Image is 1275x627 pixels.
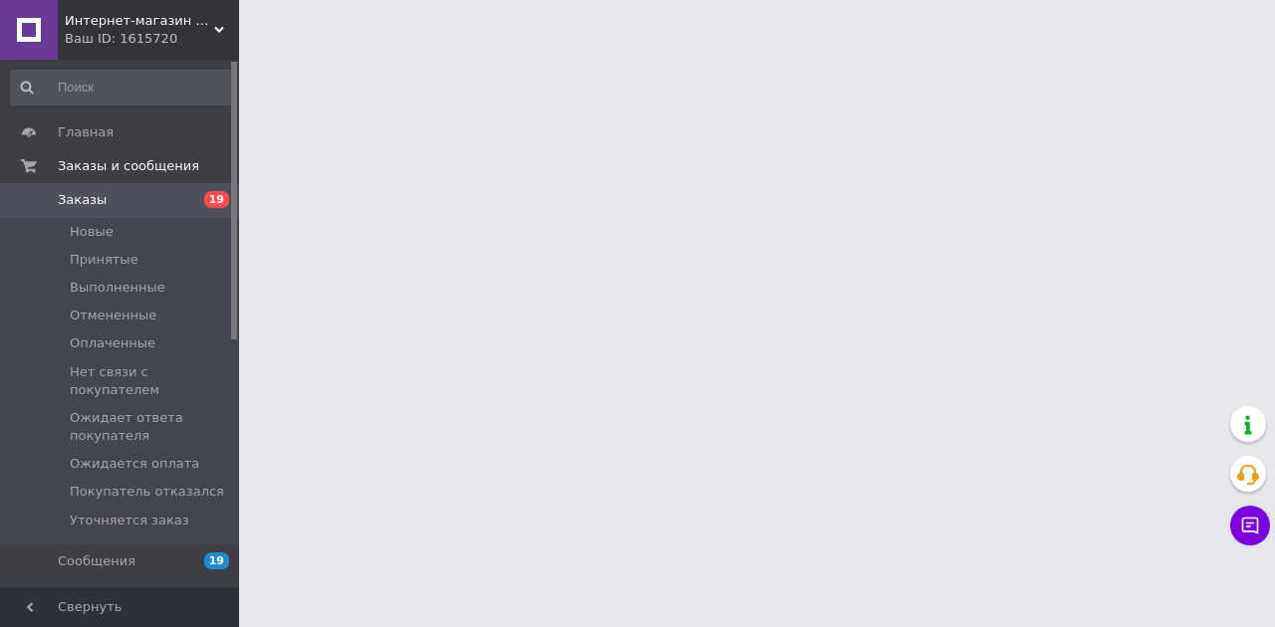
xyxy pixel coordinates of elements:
span: Выполненные [70,279,165,297]
span: Ожидается оплата [70,455,199,473]
span: Сообщения [58,552,135,570]
span: Товары и услуги [58,586,170,604]
span: Отмененные [70,307,156,324]
span: Заказы [58,191,107,209]
span: 19 [204,552,229,569]
button: Чат с покупателем [1230,506,1270,545]
span: Нет связи с покупателем [70,363,233,399]
input: Поиск [10,70,235,105]
div: Ваш ID: 1615720 [65,30,239,48]
span: Заказы и сообщения [58,157,199,175]
span: Принятые [70,251,138,269]
span: Оплаченные [70,334,155,352]
span: Покупатель отказался [70,483,224,501]
span: Новые [70,223,114,241]
span: Интернет-магазин "Мир волос" [65,12,214,30]
span: Главная [58,123,114,141]
span: 19 [204,191,229,208]
span: Уточняется заказ [70,512,189,529]
span: Ожидает ответа покупателя [70,409,233,445]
